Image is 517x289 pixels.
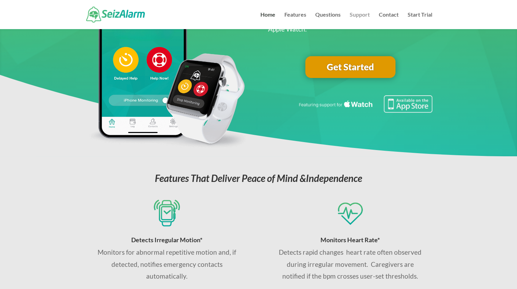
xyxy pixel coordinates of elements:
img: Seizure detection available in the Apple App Store. [298,95,432,113]
img: Detects seizures via iPhone and Apple Watch sensors [154,200,180,226]
a: Contact [379,12,399,29]
em: Features That Deliver Peace of Mind & [155,172,362,184]
a: Questions [315,12,341,29]
a: Features [284,12,306,29]
a: Featuring seizure detection support for the Apple Watch [298,106,432,114]
p: Detects rapid changes heart rate often observed during irregular movement. Caregivers are notifie... [276,246,425,282]
a: Support [350,12,370,29]
a: Get Started [305,56,395,78]
p: Monitors for abnormal repetitive motion and, if detected, notifies emergency contacts automatically. [92,246,241,282]
span: Independence [306,172,362,184]
a: Home [260,12,275,29]
span: Detects Irregular Motion* [131,236,202,244]
img: SeizAlarm [86,7,145,22]
img: Monitors for seizures using heart rate [337,200,363,226]
span: Monitors Heart Rate* [320,236,380,244]
a: Start Trial [408,12,432,29]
